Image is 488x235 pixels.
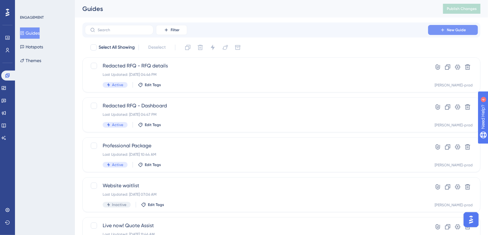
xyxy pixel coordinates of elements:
span: Active [112,82,123,87]
span: Professional Package [103,142,410,149]
span: Publish Changes [447,6,477,11]
button: Edit Tags [138,162,161,167]
button: Hotspots [20,41,43,52]
button: Deselect [143,42,171,53]
button: Edit Tags [138,82,161,87]
span: Select All Showing [99,44,135,51]
div: Last Updated: [DATE] 10:44 AM [103,152,410,157]
span: New Guide [447,27,466,32]
div: Guides [82,4,427,13]
button: Publish Changes [443,4,481,14]
div: Last Updated: [DATE] 04:46 PM [103,72,410,77]
span: Need Help? [15,2,39,9]
button: Filter [156,25,187,35]
div: Last Updated: [DATE] 07:06 AM [103,192,410,197]
button: Guides [20,27,40,39]
div: [PERSON_NAME]-prod [435,123,473,128]
div: ENGAGEMENT [20,15,44,20]
span: Live now! Quote Assist [103,222,410,229]
span: Redacted RFQ - RFQ details [103,62,410,70]
div: [PERSON_NAME]-prod [435,203,473,208]
button: Edit Tags [138,122,161,127]
div: [PERSON_NAME]-prod [435,83,473,88]
span: Redacted RFQ - Dashboard [103,102,410,110]
div: 4 [43,3,45,8]
span: Deselect [148,44,166,51]
div: Last Updated: [DATE] 04:47 PM [103,112,410,117]
span: Website waitlist [103,182,410,189]
span: Edit Tags [145,122,161,127]
div: [PERSON_NAME]-prod [435,163,473,168]
span: Filter [171,27,179,32]
iframe: UserGuiding AI Assistant Launcher [462,210,481,229]
span: Active [112,162,123,167]
button: Edit Tags [141,202,164,207]
input: Search [98,28,148,32]
span: Active [112,122,123,127]
span: Edit Tags [145,162,161,167]
span: Edit Tags [145,82,161,87]
span: Edit Tags [148,202,164,207]
button: Themes [20,55,41,66]
button: New Guide [428,25,478,35]
span: Inactive [112,202,126,207]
